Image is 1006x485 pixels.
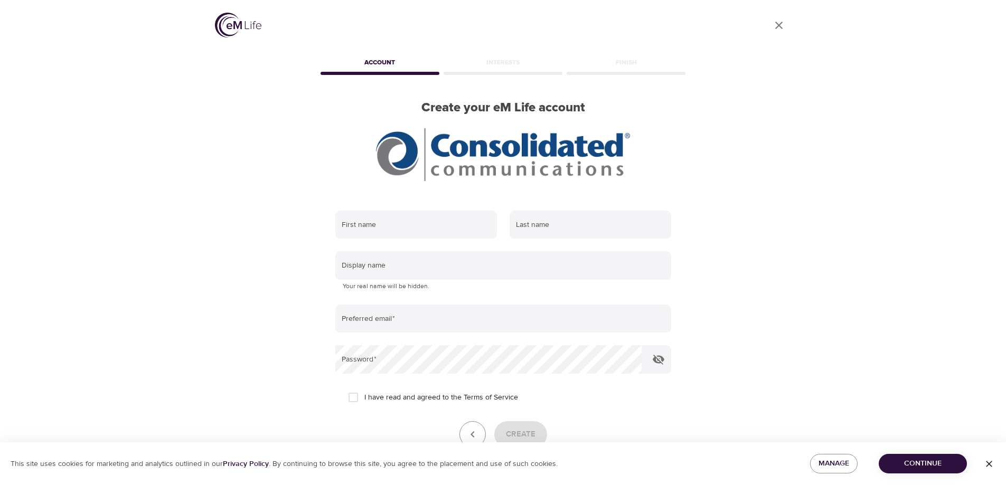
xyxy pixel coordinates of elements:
[343,281,664,292] p: Your real name will be hidden.
[810,454,858,473] button: Manage
[376,128,629,181] img: CCI%20logo_rgb_hr.jpg
[819,457,849,470] span: Manage
[364,392,518,403] span: I have read and agreed to the
[318,100,688,116] h2: Create your eM Life account
[879,454,967,473] button: Continue
[887,457,958,470] span: Continue
[223,459,269,469] a: Privacy Policy
[215,13,261,37] img: logo
[766,13,792,38] a: close
[464,392,518,403] a: Terms of Service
